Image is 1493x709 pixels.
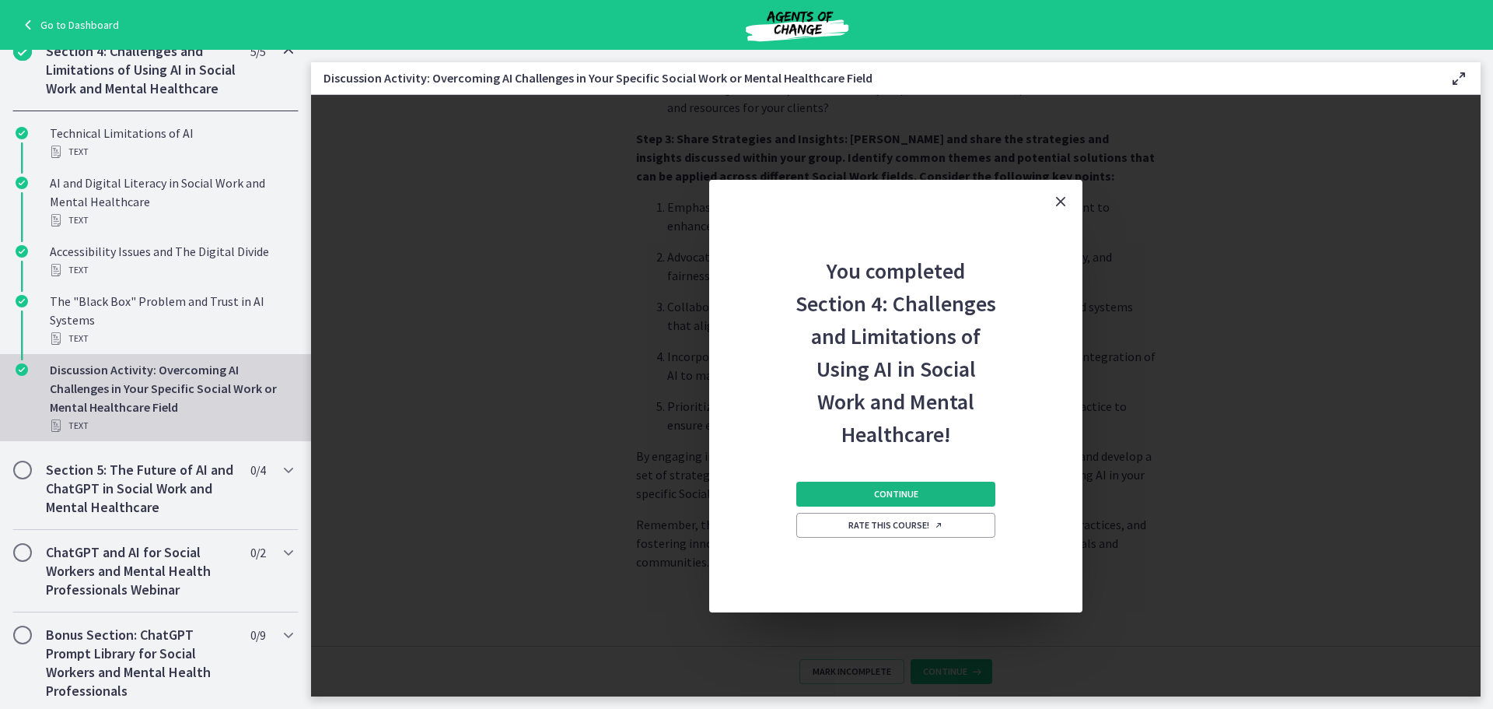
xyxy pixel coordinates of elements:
[50,174,292,230] div: AI and Digital Literacy in Social Work and Mental Healthcare
[1039,180,1082,223] button: Close
[50,360,292,435] div: Discussion Activity: Overcoming AI Challenges in Your Specific Social Work or Mental Healthcare F...
[50,416,292,435] div: Text
[793,223,998,451] h2: You completed Section 4: Challenges and Limitations of Using AI in Social Work and Mental Healthc...
[46,42,236,98] h2: Section 4: Challenges and Limitations of Using AI in Social Work and Mental Healthcare
[874,488,918,500] span: Continue
[704,6,890,44] img: Agents of Change
[50,211,292,230] div: Text
[934,521,943,530] i: Opens in a new window
[16,295,28,307] i: Completed
[16,177,28,189] i: Completed
[50,292,292,348] div: The "Black Box" Problem and Trust in AI Systems
[50,124,292,161] div: Technical Limitations of AI
[16,245,28,258] i: Completed
[50,329,292,348] div: Text
[250,543,265,562] span: 0 / 2
[250,42,265,61] span: 5 / 5
[323,68,1425,87] h3: Discussion Activity: Overcoming AI Challenges in Your Specific Social Work or Mental Healthcare F...
[848,519,943,532] span: Rate this course!
[50,142,292,161] div: Text
[50,242,292,279] div: Accessibility Issues and The Digital Divide
[13,42,32,61] i: Completed
[796,513,995,538] a: Rate this course! Opens in a new window
[46,461,236,517] h2: Section 5: The Future of AI and ChatGPT in Social Work and Mental Healthcare
[50,261,292,279] div: Text
[796,482,995,507] button: Continue
[46,626,236,700] h2: Bonus Section: ChatGPT Prompt Library for Social Workers and Mental Health Professionals
[250,461,265,479] span: 0 / 4
[19,16,119,34] a: Go to Dashboard
[16,127,28,139] i: Completed
[250,626,265,644] span: 0 / 9
[16,363,28,376] i: Completed
[46,543,236,599] h2: ChatGPT and AI for Social Workers and Mental Health Professionals Webinar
